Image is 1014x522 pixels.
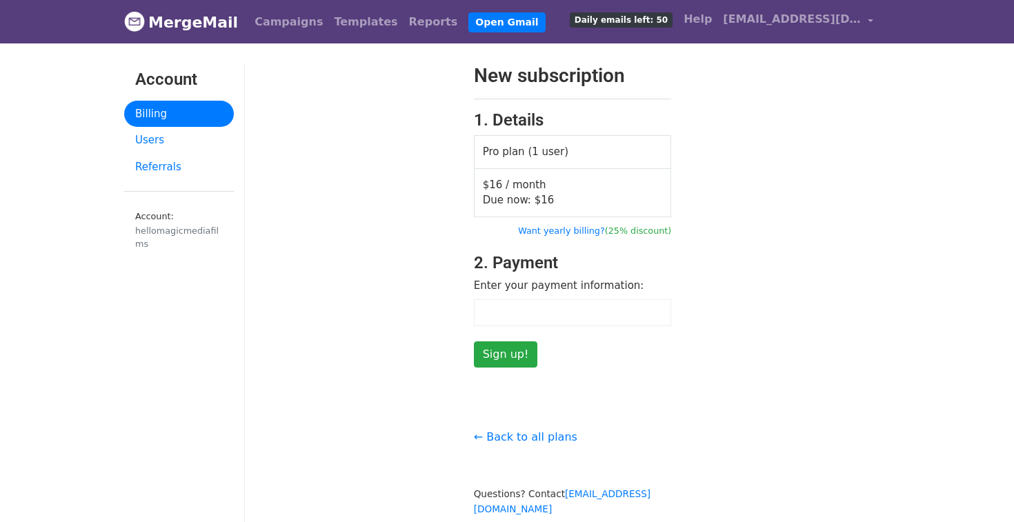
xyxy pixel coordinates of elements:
[474,278,644,294] label: Enter your payment information:
[717,6,879,38] a: [EMAIL_ADDRESS][DOMAIN_NAME]
[468,12,545,32] a: Open Gmail
[605,225,672,236] span: (25% discount)
[135,70,223,90] h3: Account
[249,8,328,36] a: Campaigns
[474,136,671,169] td: Pro plan (1 user)
[135,211,223,250] small: Account:
[474,430,577,443] a: ← Back to all plans
[124,101,234,128] a: Billing
[124,127,234,154] a: Users
[474,110,672,130] h3: 1. Details
[474,341,538,368] input: Sign up!
[564,6,678,33] a: Daily emails left: 50
[483,194,555,206] span: Due now: $
[124,8,238,37] a: MergeMail
[570,12,673,28] span: Daily emails left: 50
[518,225,671,236] a: Want yearly billing?(25% discount)
[328,8,403,36] a: Templates
[481,307,664,319] iframe: Secure payment input frame
[135,224,223,250] div: hellomagicmediafilms
[541,194,554,206] span: 16
[678,6,717,33] a: Help
[723,11,861,28] span: [EMAIL_ADDRESS][DOMAIN_NAME]
[124,154,234,181] a: Referrals
[124,11,145,32] img: MergeMail logo
[474,488,650,514] small: Questions? Contact
[474,64,672,88] h2: New subscription
[474,168,671,217] td: $16 / month
[474,253,672,273] h3: 2. Payment
[404,8,464,36] a: Reports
